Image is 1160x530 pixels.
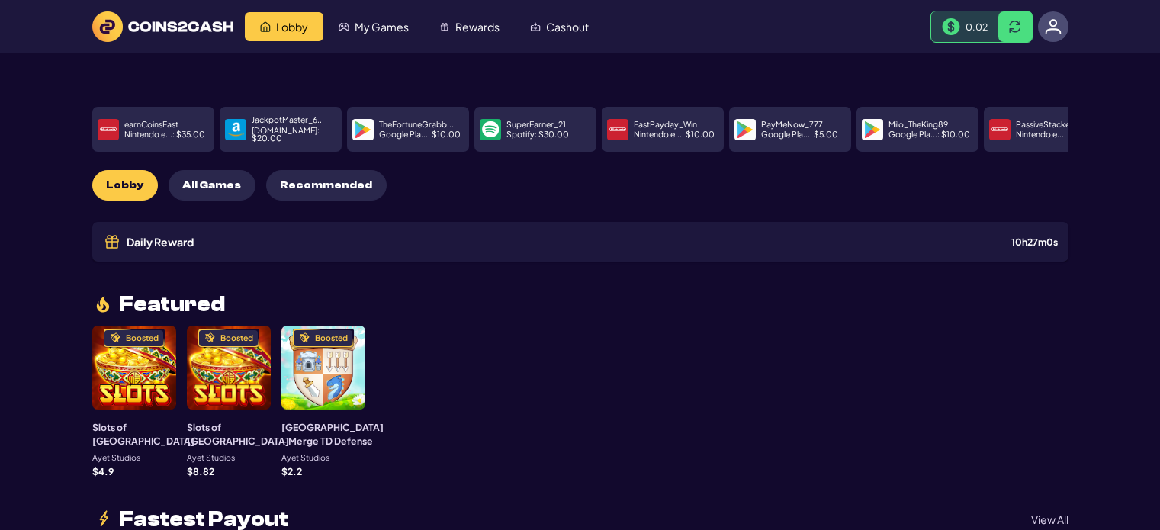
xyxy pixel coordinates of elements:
p: Ayet Studios [92,454,140,462]
p: FastPayday_Win [634,120,697,129]
a: Lobby [245,12,323,41]
p: Spotify : $ 30.00 [506,130,569,139]
h3: Slots of [GEOGRAPHIC_DATA] [92,420,194,448]
p: Nintendo e... : $ 10.00 [634,130,715,139]
img: Cashout [530,21,541,32]
img: lightning [92,509,114,530]
h3: Slots of [GEOGRAPHIC_DATA] [187,420,289,448]
button: All Games [169,170,255,201]
span: All Games [182,179,241,192]
p: PayMeNow_777 [761,120,823,129]
p: $ 8.82 [187,467,214,476]
img: avatar [1045,18,1062,35]
img: fire [92,294,114,315]
p: Google Pla... : $ 10.00 [379,130,461,139]
span: My Games [355,21,409,32]
p: Google Pla... : $ 5.00 [761,130,838,139]
img: payment icon [609,121,626,138]
span: 0.02 [966,21,988,33]
a: Cashout [515,12,604,41]
div: Boosted [126,334,159,342]
img: Money Bill [942,18,960,36]
p: Google Pla... : $ 10.00 [888,130,970,139]
button: Lobby [92,170,158,201]
span: Lobby [276,21,308,32]
p: earnCoinsFast [124,120,178,129]
span: Recommended [280,179,372,192]
span: Rewards [455,21,500,32]
a: My Games [323,12,424,41]
img: My Games [339,21,349,32]
p: [DOMAIN_NAME] : $ 20.00 [252,127,336,143]
img: Rewards [439,21,450,32]
p: Nintendo e... : $ 35.00 [124,130,205,139]
img: payment icon [100,121,117,138]
span: Daily Reward [127,236,194,247]
img: payment icon [355,121,371,138]
p: Ayet Studios [187,454,235,462]
img: payment icon [737,121,754,138]
span: Cashout [546,21,589,32]
span: Fastest Payout [119,509,288,530]
p: Ayet Studios [281,454,329,462]
a: Rewards [424,12,515,41]
img: Boosted [299,332,310,343]
p: $ 2.2 [281,467,302,476]
p: View All [1031,514,1068,525]
div: 10 h 27 m 0 s [1011,237,1058,246]
div: Boosted [315,334,348,342]
h3: [GEOGRAPHIC_DATA] - Merge TD Defense [281,420,384,448]
img: Boosted [204,332,215,343]
img: payment icon [991,121,1008,138]
p: JackpotMaster_6... [252,116,324,124]
span: Lobby [106,179,143,192]
p: Milo_TheKing89 [888,120,948,129]
img: payment icon [864,121,881,138]
div: Boosted [220,334,253,342]
img: Boosted [110,332,120,343]
button: Recommended [266,170,387,201]
p: $ 4.9 [92,467,114,476]
span: Featured [119,294,225,315]
p: TheFortuneGrabb... [379,120,454,129]
p: Nintendo e... : $ 10.00 [1016,130,1097,139]
p: SuperEarner_21 [506,120,566,129]
img: Gift icon [103,233,121,251]
img: payment icon [227,121,244,138]
p: PassiveStackerX [1016,120,1078,129]
img: payment icon [482,121,499,138]
img: logo text [92,11,233,42]
img: Lobby [260,21,271,32]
